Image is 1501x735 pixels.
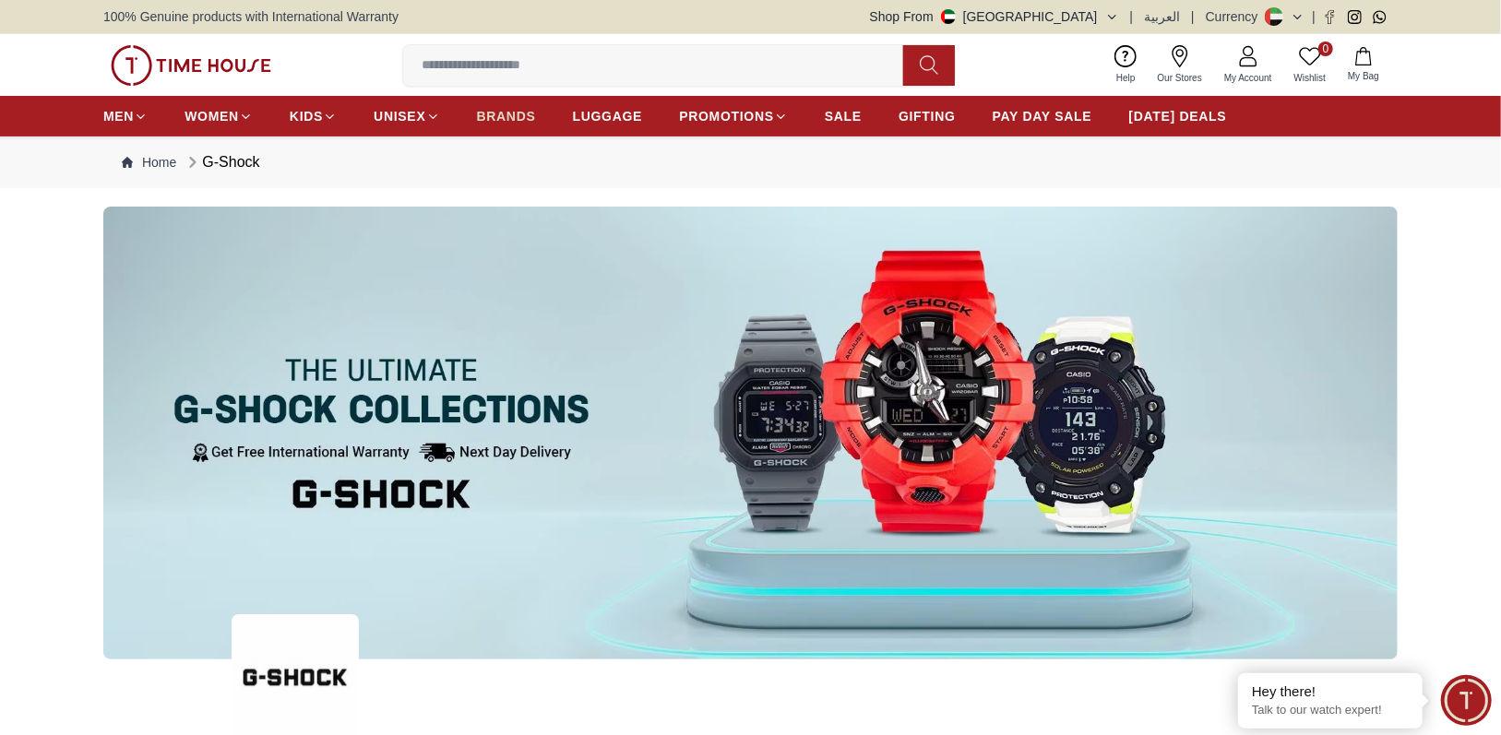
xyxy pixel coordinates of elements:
a: Instagram [1348,10,1362,24]
span: Help [1109,71,1143,85]
div: Hey there! [1252,682,1409,701]
a: UNISEX [374,100,439,133]
span: MEN [103,107,134,125]
a: PROMOTIONS [679,100,788,133]
span: UNISEX [374,107,425,125]
span: BRANDS [477,107,536,125]
img: United Arab Emirates [941,9,956,24]
a: WOMEN [185,100,253,133]
a: Help [1105,41,1147,89]
a: 0Wishlist [1283,41,1337,89]
span: My Account [1217,71,1280,85]
span: My Bag [1340,69,1387,83]
button: العربية [1144,7,1180,26]
nav: Breadcrumb [103,136,1398,188]
span: | [1312,7,1316,26]
span: LUGGAGE [573,107,643,125]
a: KIDS [290,100,337,133]
span: PAY DAY SALE [993,107,1092,125]
span: PROMOTIONS [679,107,774,125]
span: 100% Genuine products with International Warranty [103,7,399,26]
a: MEN [103,100,148,133]
span: KIDS [290,107,323,125]
img: ... [103,207,1398,659]
img: ... [111,45,271,86]
span: Our Stores [1150,71,1209,85]
a: [DATE] DEALS [1129,100,1227,133]
div: G-Shock [184,151,259,173]
a: PAY DAY SALE [993,100,1092,133]
span: GIFTING [899,107,956,125]
span: [DATE] DEALS [1129,107,1227,125]
div: Chat Widget [1441,675,1492,726]
a: Facebook [1323,10,1337,24]
a: GIFTING [899,100,956,133]
a: SALE [825,100,862,133]
span: | [1130,7,1134,26]
div: Currency [1206,7,1266,26]
a: LUGGAGE [573,100,643,133]
span: WOMEN [185,107,239,125]
span: Wishlist [1287,71,1333,85]
button: My Bag [1337,43,1390,87]
a: Our Stores [1147,41,1213,89]
a: Home [122,153,176,172]
button: Shop From[GEOGRAPHIC_DATA] [870,7,1119,26]
a: BRANDS [477,100,536,133]
p: Talk to our watch expert! [1252,703,1409,718]
a: Whatsapp [1373,10,1387,24]
span: SALE [825,107,862,125]
span: 0 [1318,41,1333,56]
span: | [1191,7,1195,26]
